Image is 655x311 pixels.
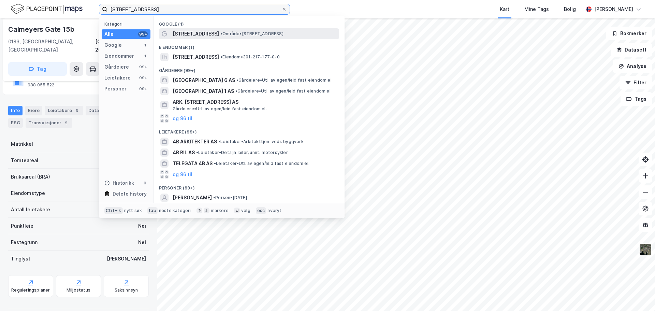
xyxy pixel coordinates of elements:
div: avbryt [267,208,281,213]
div: Transaksjoner [26,118,72,128]
span: • [213,195,215,200]
span: [GEOGRAPHIC_DATA] 6 AS [173,76,235,84]
div: Gårdeiere (99+) [154,62,345,75]
div: Kontrollprogram for chat [621,278,655,311]
div: 99+ [138,75,148,81]
input: Søk på adresse, matrikkel, gårdeiere, leietakere eller personer [107,4,281,14]
div: Ctrl + k [104,207,123,214]
div: Eiere [25,106,42,115]
img: logo.f888ab2527a4732fd821a326f86c7f29.svg [11,3,83,15]
div: Nei [138,238,146,246]
div: [PERSON_NAME] [594,5,633,13]
div: Miljøstatus [67,287,90,293]
div: Historikk [104,179,134,187]
div: Eiendomstype [11,189,45,197]
div: 5 [63,119,70,126]
div: Kategori [104,22,150,27]
span: Gårdeiere • Utl. av egen/leid fast eiendom el. [235,88,332,94]
button: og 96 til [173,114,192,123]
div: Leietakere [104,74,131,82]
div: 0183, [GEOGRAPHIC_DATA], [GEOGRAPHIC_DATA] [8,38,95,54]
div: Leietakere [45,106,83,115]
div: 3 [73,107,80,114]
button: Analyse [613,59,652,73]
div: 988 055 522 [28,82,54,88]
span: 4B BIL AS [173,149,195,157]
div: Datasett [86,106,111,115]
div: ESG [8,118,23,128]
span: [PERSON_NAME] [173,194,212,202]
div: Calmeyers Gate 15b [8,24,75,35]
div: Delete history [113,190,147,198]
span: • [214,161,216,166]
button: Bokmerker [606,27,652,40]
div: Alle [104,30,114,38]
span: [GEOGRAPHIC_DATA] 1 AS [173,87,234,95]
span: Område • [STREET_ADDRESS] [220,31,283,37]
div: 99+ [138,31,148,37]
div: 99+ [138,86,148,91]
span: • [196,150,198,155]
div: nytt søk [124,208,142,213]
div: Bruksareal (BRA) [11,173,50,181]
div: Eiendommer [104,52,134,60]
div: 0 [142,180,148,186]
button: Filter [620,76,652,89]
span: • [220,31,222,36]
iframe: Chat Widget [621,278,655,311]
button: Tags [621,92,652,106]
span: 4B ARKITEKTER AS [173,138,217,146]
span: Gårdeiere • Utl. av egen/leid fast eiendom el. [173,106,267,112]
div: Google (1) [154,16,345,28]
span: Leietaker • Utl. av egen/leid fast eiendom el. [214,161,309,166]
span: • [218,139,220,144]
div: velg [241,208,250,213]
span: Leietaker • Detaljh. biler, unnt. motorsykler [196,150,288,155]
span: ARK. [STREET_ADDRESS] AS [173,98,336,106]
div: 1 [142,42,148,48]
div: Festegrunn [11,238,38,246]
span: Person • [DATE] [213,195,247,200]
span: • [236,77,238,83]
div: neste kategori [159,208,191,213]
div: Mine Tags [524,5,549,13]
div: Bolig [564,5,576,13]
div: [PERSON_NAME] [107,255,146,263]
div: Google [104,41,122,49]
div: Matrikkel [11,140,33,148]
div: Personer (99+) [154,180,345,192]
span: Leietaker • Arkitekttjen. vedr. byggverk [218,139,304,144]
span: [STREET_ADDRESS] [173,30,219,38]
div: Kart [500,5,509,13]
div: esc [256,207,266,214]
div: Eiendommer (1) [154,39,345,52]
span: • [235,88,237,94]
div: Reguleringsplaner [11,287,50,293]
div: Gårdeiere [104,63,129,71]
button: Datasett [611,43,652,57]
div: [GEOGRAPHIC_DATA], 208/98 [95,38,149,54]
span: [STREET_ADDRESS] [173,53,219,61]
div: 99+ [138,64,148,70]
span: Gårdeiere • Utl. av egen/leid fast eiendom el. [236,77,333,83]
div: Saksinnsyn [115,287,138,293]
div: Punktleie [11,222,33,230]
div: Personer [104,85,127,93]
img: 9k= [639,243,652,256]
div: Antall leietakere [11,206,50,214]
button: og 96 til [173,170,192,179]
div: 1 [142,53,148,59]
div: tab [147,207,158,214]
span: TELEGATA 4B AS [173,159,213,168]
div: markere [211,208,229,213]
span: Eiendom • 301-217-177-0-0 [220,54,280,60]
div: Tomteareal [11,156,38,165]
div: Tinglyst [11,255,30,263]
div: Leietakere (99+) [154,124,345,136]
div: Info [8,106,23,115]
div: Nei [138,222,146,230]
button: Tag [8,62,67,76]
span: • [220,54,222,59]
